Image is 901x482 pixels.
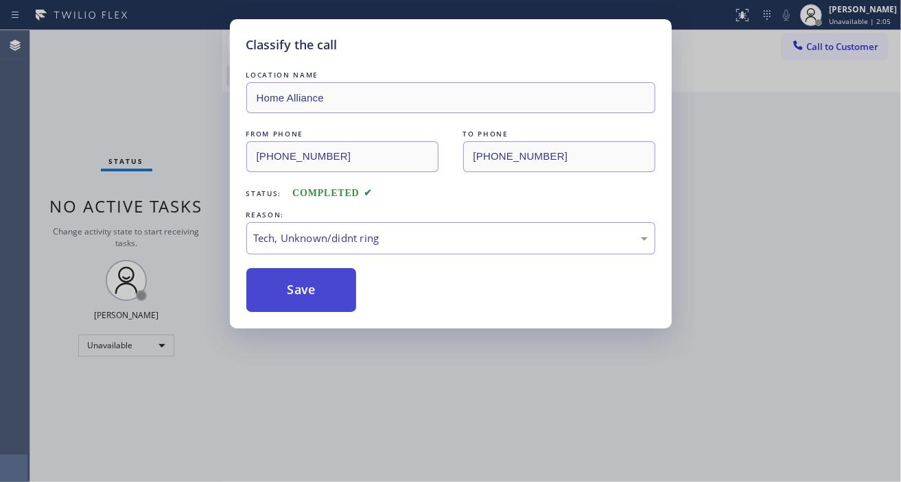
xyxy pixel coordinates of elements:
button: Save [246,268,357,312]
span: Status: [246,189,282,198]
h5: Classify the call [246,36,338,54]
div: Tech, Unknown/didnt ring [254,230,648,246]
div: REASON: [246,208,655,222]
div: LOCATION NAME [246,68,655,82]
div: FROM PHONE [246,127,438,141]
input: From phone [246,141,438,172]
div: TO PHONE [463,127,655,141]
span: COMPLETED [292,188,372,198]
input: To phone [463,141,655,172]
